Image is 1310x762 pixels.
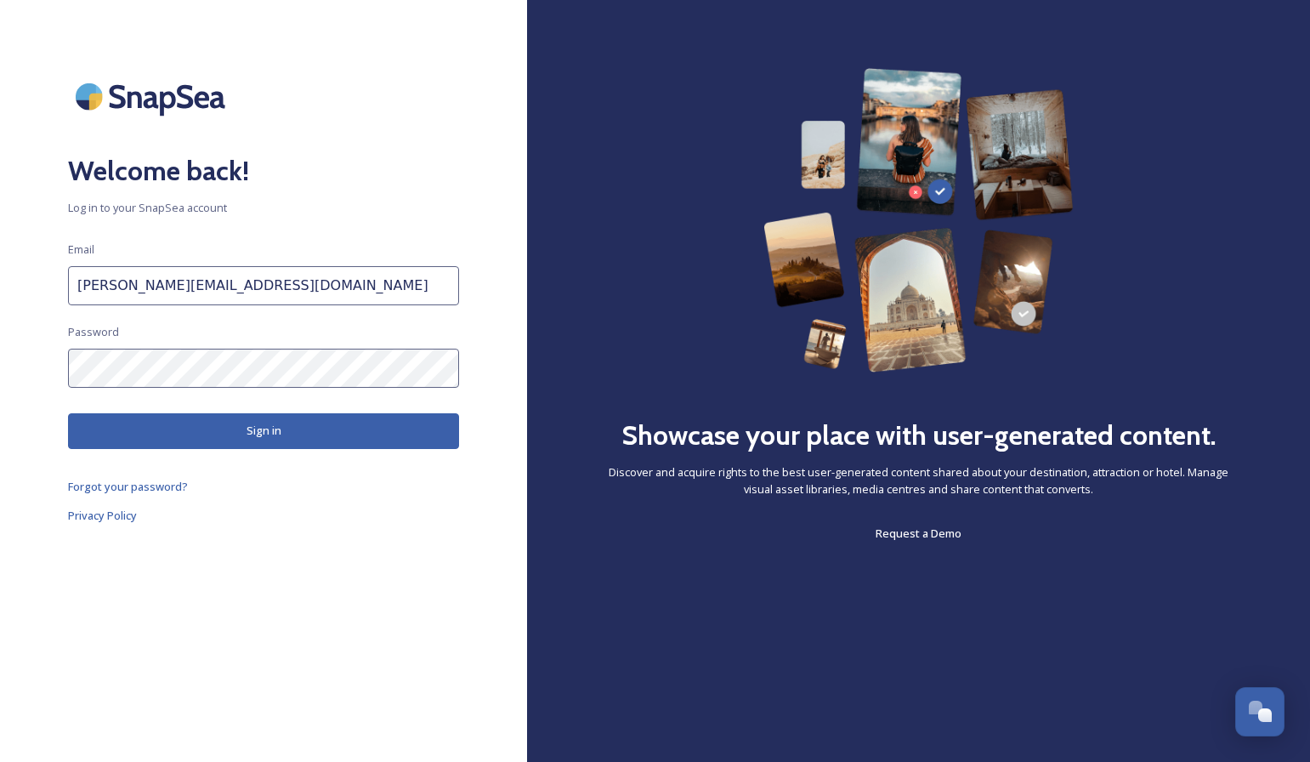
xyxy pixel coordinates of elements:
span: Email [68,242,94,258]
img: SnapSea Logo [68,68,238,125]
a: Privacy Policy [68,505,459,526]
a: Request a Demo [876,523,961,543]
span: Forgot your password? [68,479,188,494]
img: 63b42ca75bacad526042e722_Group%20154-p-800.png [763,68,1075,372]
a: Forgot your password? [68,476,459,497]
span: Password [68,324,119,340]
span: Log in to your SnapSea account [68,200,459,216]
h2: Showcase your place with user-generated content. [621,415,1216,456]
button: Sign in [68,413,459,448]
span: Privacy Policy [68,508,137,523]
span: Request a Demo [876,526,961,541]
button: Open Chat [1235,687,1284,736]
h2: Welcome back! [68,151,459,191]
span: Discover and acquire rights to the best user-generated content shared about your destination, att... [595,464,1242,497]
input: john.doe@snapsea.io [68,266,459,305]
